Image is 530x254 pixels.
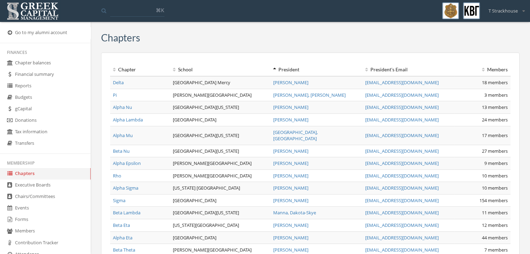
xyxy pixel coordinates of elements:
span: 13 members [482,104,508,110]
a: [EMAIL_ADDRESS][DOMAIN_NAME] [365,247,439,253]
span: 3 members [484,92,508,98]
a: Alpha Nu [113,104,132,110]
span: 24 members [482,117,508,123]
a: Delta [113,79,124,86]
a: Beta Lambda [113,209,140,216]
a: [EMAIL_ADDRESS][DOMAIN_NAME] [365,209,439,216]
td: [GEOGRAPHIC_DATA][US_STATE] [170,101,270,114]
a: [PERSON_NAME] [273,160,308,166]
div: T Strackhouse [484,2,525,14]
a: [EMAIL_ADDRESS][DOMAIN_NAME] [365,132,439,138]
a: Alpha Epsilon [113,160,141,166]
td: [US_STATE][GEOGRAPHIC_DATA] [170,219,270,232]
td: [GEOGRAPHIC_DATA][US_STATE] [170,207,270,219]
td: [GEOGRAPHIC_DATA] Mercy [170,76,270,89]
a: [PERSON_NAME] [273,247,308,253]
a: Pi [113,92,117,98]
span: T Strackhouse [489,8,518,14]
div: Members [457,66,508,73]
a: [GEOGRAPHIC_DATA], [GEOGRAPHIC_DATA] [273,129,318,142]
td: [GEOGRAPHIC_DATA][US_STATE] [170,126,270,145]
a: Beta Theta [113,247,135,253]
td: [US_STATE] [GEOGRAPHIC_DATA] [170,182,270,195]
a: [PERSON_NAME] [273,117,308,123]
span: 12 members [482,222,508,228]
span: 44 members [482,235,508,241]
a: Beta Nu [113,148,130,154]
td: [PERSON_NAME][GEOGRAPHIC_DATA] [170,169,270,182]
a: [PERSON_NAME] [273,104,308,110]
span: 9 members [484,160,508,166]
span: 18 members [482,79,508,86]
a: [PERSON_NAME] [273,222,308,228]
a: Beta Eta [113,222,130,228]
td: [PERSON_NAME][GEOGRAPHIC_DATA] [170,157,270,170]
a: Alpha Eta [113,235,132,241]
td: [GEOGRAPHIC_DATA] [170,113,270,126]
div: President 's Email [365,66,452,73]
span: 27 members [482,148,508,154]
a: Alpha Mu [113,132,133,138]
div: Chapter [113,66,167,73]
div: President [273,66,360,73]
a: [PERSON_NAME] [273,197,308,204]
td: [GEOGRAPHIC_DATA] [170,231,270,244]
a: [EMAIL_ADDRESS][DOMAIN_NAME] [365,104,439,110]
a: Manna, Dakota-Skye [273,209,316,216]
span: ⌘K [156,7,164,14]
span: 10 members [482,185,508,191]
a: [PERSON_NAME] [273,173,308,179]
a: Alpha Sigma [113,185,138,191]
a: Alpha Lambda [113,117,143,123]
td: [GEOGRAPHIC_DATA] [170,194,270,207]
a: [EMAIL_ADDRESS][DOMAIN_NAME] [365,197,439,204]
span: 154 members [479,197,508,204]
a: [EMAIL_ADDRESS][DOMAIN_NAME] [365,235,439,241]
h3: Chapters [101,32,140,43]
a: [PERSON_NAME] [273,185,308,191]
span: 11 members [482,209,508,216]
a: [PERSON_NAME] [273,79,308,86]
div: School [173,66,267,73]
a: [PERSON_NAME] [273,148,308,154]
a: [EMAIL_ADDRESS][DOMAIN_NAME] [365,92,439,98]
a: [EMAIL_ADDRESS][DOMAIN_NAME] [365,222,439,228]
span: 7 members [484,247,508,253]
span: 17 members [482,132,508,138]
a: Sigma [113,197,125,204]
a: [EMAIL_ADDRESS][DOMAIN_NAME] [365,160,439,166]
a: [PERSON_NAME] [273,235,308,241]
a: [EMAIL_ADDRESS][DOMAIN_NAME] [365,79,439,86]
a: [EMAIL_ADDRESS][DOMAIN_NAME] [365,173,439,179]
td: [PERSON_NAME][GEOGRAPHIC_DATA] [170,89,270,101]
a: [EMAIL_ADDRESS][DOMAIN_NAME] [365,148,439,154]
a: [PERSON_NAME], [PERSON_NAME] [273,92,346,98]
span: 10 members [482,173,508,179]
td: [GEOGRAPHIC_DATA][US_STATE] [170,145,270,157]
a: [EMAIL_ADDRESS][DOMAIN_NAME] [365,117,439,123]
a: [EMAIL_ADDRESS][DOMAIN_NAME] [365,185,439,191]
a: Rho [113,173,121,179]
